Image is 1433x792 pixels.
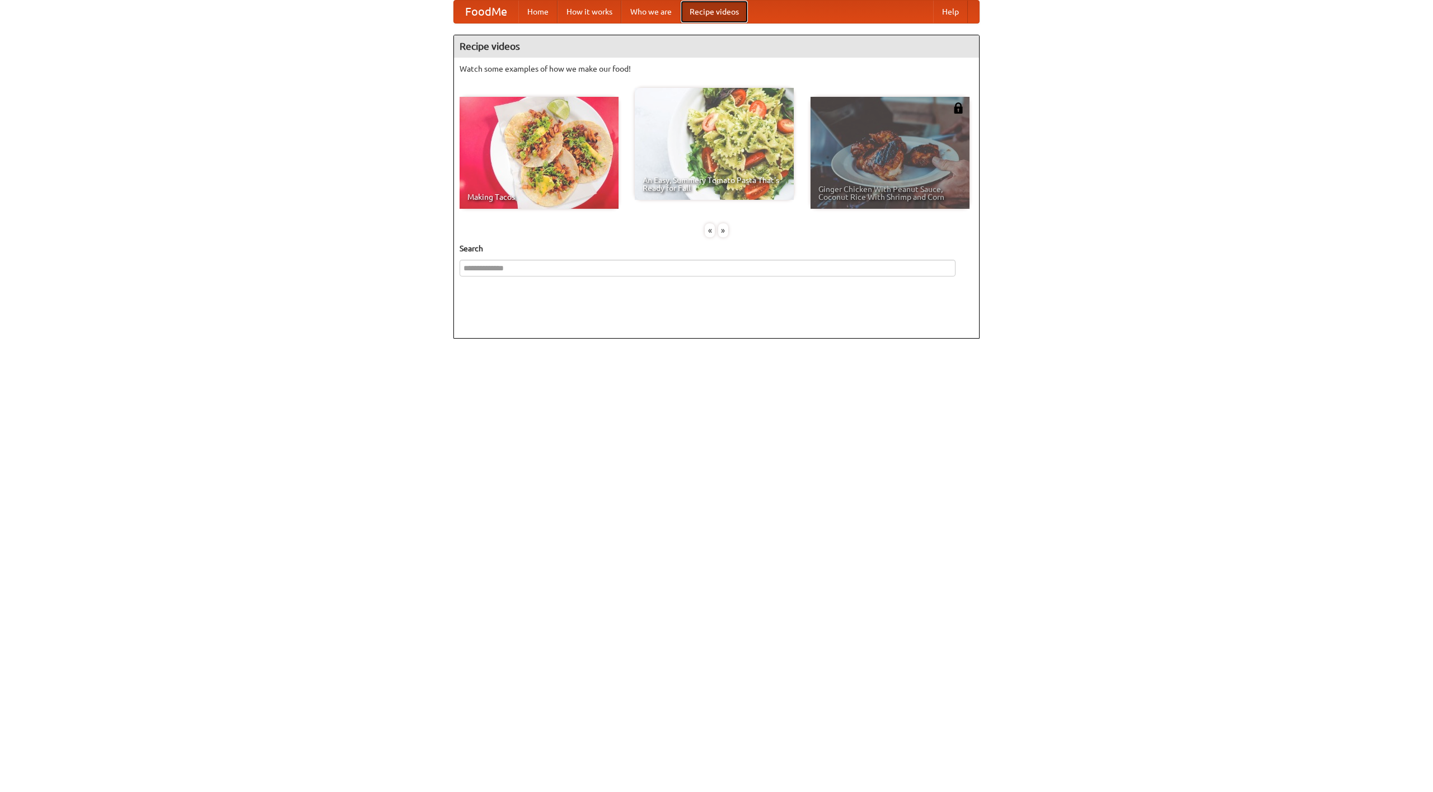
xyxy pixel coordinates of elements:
a: An Easy, Summery Tomato Pasta That's Ready for Fall [635,88,794,200]
span: Making Tacos [467,193,611,201]
h4: Recipe videos [454,35,979,58]
a: Home [518,1,558,23]
div: « [705,223,715,237]
a: Making Tacos [460,97,619,209]
h5: Search [460,243,973,254]
p: Watch some examples of how we make our food! [460,63,973,74]
img: 483408.png [953,102,964,114]
a: Recipe videos [681,1,748,23]
a: FoodMe [454,1,518,23]
span: An Easy, Summery Tomato Pasta That's Ready for Fall [643,176,786,192]
a: Who we are [621,1,681,23]
a: How it works [558,1,621,23]
div: » [718,223,728,237]
a: Help [933,1,968,23]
